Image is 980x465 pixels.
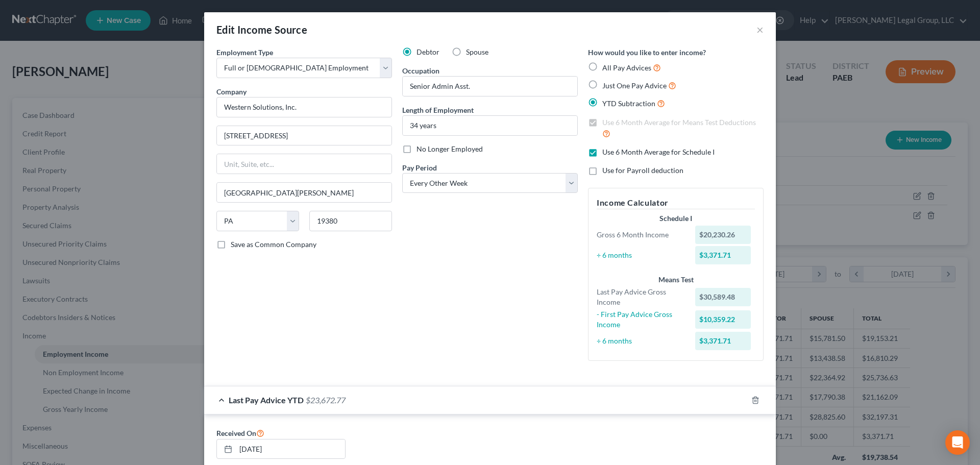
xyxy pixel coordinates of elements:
[229,395,304,405] span: Last Pay Advice YTD
[602,81,667,90] span: Just One Pay Advice
[402,105,474,115] label: Length of Employment
[592,336,690,346] div: ÷ 6 months
[597,213,755,224] div: Schedule I
[592,287,690,307] div: Last Pay Advice Gross Income
[216,48,273,57] span: Employment Type
[217,183,391,202] input: Enter city...
[602,118,756,127] span: Use 6 Month Average for Means Test Deductions
[695,226,751,244] div: $20,230.26
[756,23,764,36] button: ×
[597,275,755,285] div: Means Test
[695,288,751,306] div: $30,589.48
[695,310,751,329] div: $10,359.22
[231,240,316,249] span: Save as Common Company
[402,163,437,172] span: Pay Period
[588,47,706,58] label: How would you like to enter income?
[945,430,970,455] div: Open Intercom Messenger
[695,332,751,350] div: $3,371.71
[216,87,247,96] span: Company
[592,250,690,260] div: ÷ 6 months
[602,63,651,72] span: All Pay Advices
[236,439,345,459] input: MM/DD/YYYY
[403,116,577,135] input: ex: 2 years
[216,97,392,117] input: Search company by name...
[602,148,715,156] span: Use 6 Month Average for Schedule I
[309,211,392,231] input: Enter zip...
[592,230,690,240] div: Gross 6 Month Income
[597,197,755,209] h5: Income Calculator
[217,154,391,174] input: Unit, Suite, etc...
[602,166,683,175] span: Use for Payroll deduction
[216,427,264,439] label: Received On
[306,395,346,405] span: $23,672.77
[592,309,690,330] div: - First Pay Advice Gross Income
[695,246,751,264] div: $3,371.71
[402,65,439,76] label: Occupation
[416,144,483,153] span: No Longer Employed
[216,22,307,37] div: Edit Income Source
[602,99,655,108] span: YTD Subtraction
[403,77,577,96] input: --
[217,126,391,145] input: Enter address...
[466,47,488,56] span: Spouse
[416,47,439,56] span: Debtor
